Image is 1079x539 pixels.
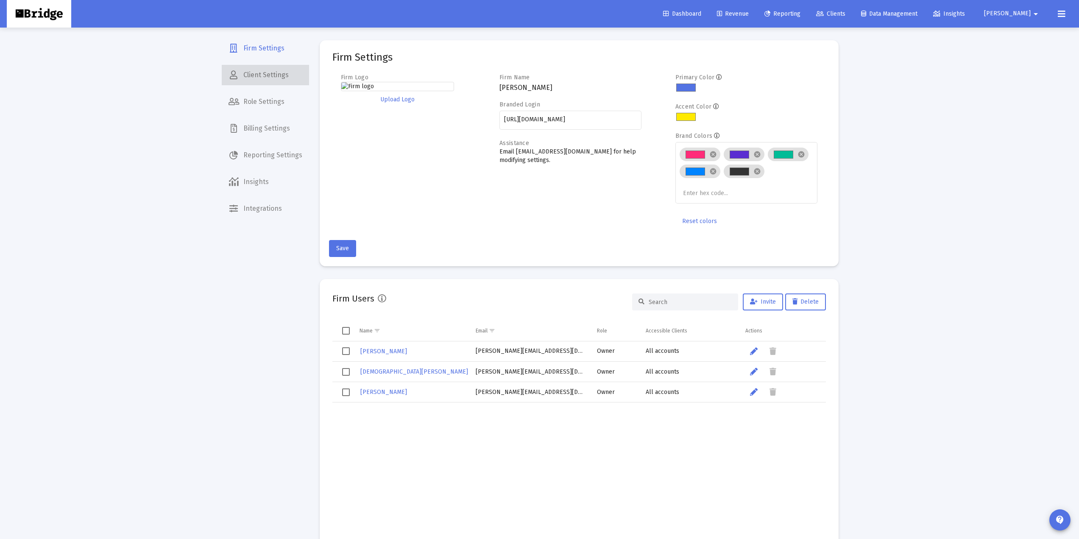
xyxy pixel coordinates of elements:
[764,10,800,17] span: Reporting
[489,327,495,334] span: Show filter options for column 'Email'
[974,5,1051,22] button: [PERSON_NAME]
[342,388,350,396] div: Select row
[646,368,679,375] span: All accounts
[222,118,309,139] a: Billing Settings
[743,293,783,310] button: Invite
[470,362,591,382] td: [PERSON_NAME][EMAIL_ADDRESS][DOMAIN_NAME]
[342,368,350,376] div: Select row
[682,218,717,225] span: Reset colors
[646,388,679,396] span: All accounts
[750,298,776,305] span: Invite
[499,101,540,108] label: Branded Login
[753,151,761,158] mat-icon: cancel
[656,6,708,22] a: Dashboard
[360,348,407,355] span: [PERSON_NAME]
[222,172,309,192] a: Insights
[597,327,607,334] div: Role
[816,10,845,17] span: Clients
[591,321,640,341] td: Column Role
[926,6,972,22] a: Insights
[709,151,717,158] mat-icon: cancel
[470,382,591,402] td: [PERSON_NAME][EMAIL_ADDRESS][DOMAIN_NAME]
[597,368,615,375] span: Owner
[753,168,761,175] mat-icon: cancel
[360,386,408,398] a: [PERSON_NAME]
[374,327,380,334] span: Show filter options for column 'Name'
[683,190,747,197] input: Enter hex code...
[470,341,591,362] td: [PERSON_NAME][EMAIL_ADDRESS][DOMAIN_NAME]
[597,347,615,355] span: Owner
[499,148,641,165] p: Email [EMAIL_ADDRESS][DOMAIN_NAME] for help modifying settings.
[675,74,715,81] label: Primary Color
[329,240,356,257] button: Save
[710,6,756,22] a: Revenue
[341,91,454,108] button: Upload Logo
[360,345,408,357] a: [PERSON_NAME]
[675,103,711,110] label: Accent Color
[646,327,687,334] div: Accessible Clients
[380,96,415,103] span: Upload Logo
[360,366,469,378] a: [DEMOGRAPHIC_DATA][PERSON_NAME]
[675,213,724,230] button: Reset colors
[640,321,739,341] td: Column Accessible Clients
[680,146,813,198] mat-chip-list: Brand colors
[332,53,393,61] mat-card-title: Firm Settings
[341,74,369,81] label: Firm Logo
[809,6,852,22] a: Clients
[758,6,807,22] a: Reporting
[797,151,805,158] mat-icon: cancel
[222,38,309,59] a: Firm Settings
[222,65,309,85] a: Client Settings
[984,10,1031,17] span: [PERSON_NAME]
[360,388,407,396] span: [PERSON_NAME]
[663,10,701,17] span: Dashboard
[476,327,488,334] div: Email
[646,347,679,355] span: All accounts
[709,168,717,175] mat-icon: cancel
[499,74,530,81] label: Firm Name
[1055,515,1065,525] mat-icon: contact_support
[342,327,350,335] div: Select all
[222,92,309,112] a: Role Settings
[13,6,65,22] img: Dashboard
[739,321,826,341] td: Column Actions
[336,245,349,252] span: Save
[499,140,529,147] label: Assistance
[792,298,819,305] span: Delete
[933,10,965,17] span: Insights
[597,388,615,396] span: Owner
[861,10,917,17] span: Data Management
[854,6,924,22] a: Data Management
[341,82,454,91] img: Firm logo
[360,327,373,334] div: Name
[342,347,350,355] div: Select row
[675,132,712,140] label: Brand Colors
[649,299,732,306] input: Search
[785,293,826,310] button: Delete
[745,327,762,334] div: Actions
[354,321,470,341] td: Column Name
[1031,6,1041,22] mat-icon: arrow_drop_down
[499,82,641,94] h3: [PERSON_NAME]
[332,292,374,305] h2: Firm Users
[222,145,309,165] a: Reporting Settings
[470,321,591,341] td: Column Email
[332,321,826,533] div: Data grid
[717,10,749,17] span: Revenue
[222,198,309,219] a: Integrations
[360,368,468,375] span: [DEMOGRAPHIC_DATA][PERSON_NAME]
